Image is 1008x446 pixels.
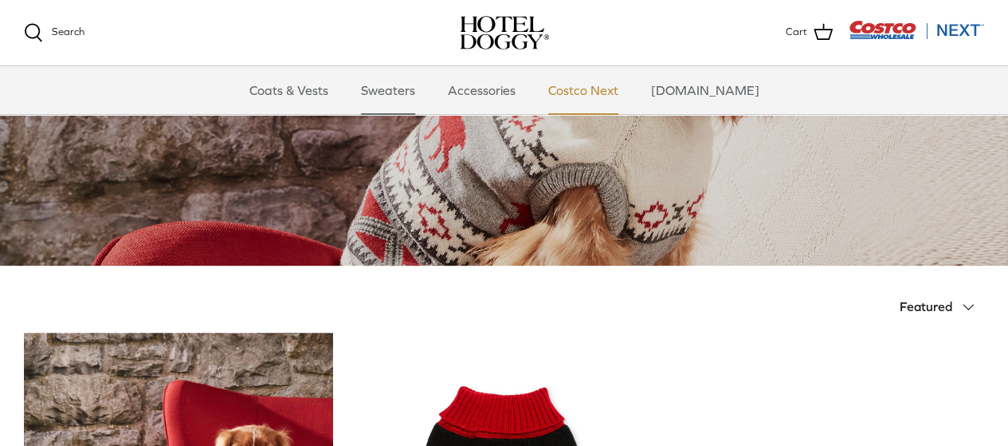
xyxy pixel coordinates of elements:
[849,30,984,42] a: Visit Costco Next
[786,22,833,43] a: Cart
[900,299,952,314] span: Featured
[849,20,984,40] img: Costco Next
[52,26,84,37] span: Search
[534,66,633,114] a: Costco Next
[460,16,549,49] img: hoteldoggycom
[235,66,343,114] a: Coats & Vests
[433,66,530,114] a: Accessories
[347,66,429,114] a: Sweaters
[637,66,774,114] a: [DOMAIN_NAME]
[786,24,807,41] span: Cart
[900,290,984,325] button: Featured
[24,23,84,42] a: Search
[460,16,549,49] a: hoteldoggy.com hoteldoggycom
